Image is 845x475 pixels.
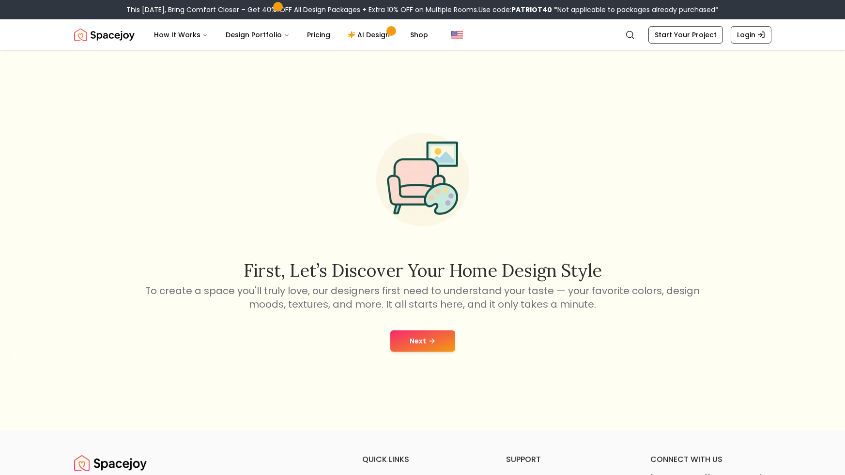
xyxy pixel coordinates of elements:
button: Design Portfolio [218,25,297,45]
span: *Not applicable to packages already purchased* [552,5,719,15]
nav: Main [146,25,436,45]
h6: support [506,454,627,465]
button: Next [390,330,455,352]
div: This [DATE], Bring Comfort Closer – Get 40% OFF All Design Packages + Extra 10% OFF on Multiple R... [126,5,719,15]
b: PATRIOT40 [511,5,552,15]
span: Use code: [478,5,552,15]
nav: Global [74,19,771,50]
a: Pricing [299,25,338,45]
img: Start Style Quiz Illustration [361,118,485,241]
h6: quick links [362,454,483,465]
a: Spacejoy [74,454,147,473]
img: United States [451,29,463,41]
button: How It Works [146,25,216,45]
a: Start Your Project [648,26,723,44]
a: Login [731,26,771,44]
h6: connect with us [650,454,771,465]
a: Spacejoy [74,25,135,45]
p: To create a space you'll truly love, our designers first need to understand your taste — your fav... [144,284,702,311]
img: Spacejoy Logo [74,25,135,45]
a: Shop [402,25,436,45]
h2: First, let’s discover your home design style [144,261,702,280]
a: AI Design [340,25,400,45]
img: Spacejoy Logo [74,454,147,473]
